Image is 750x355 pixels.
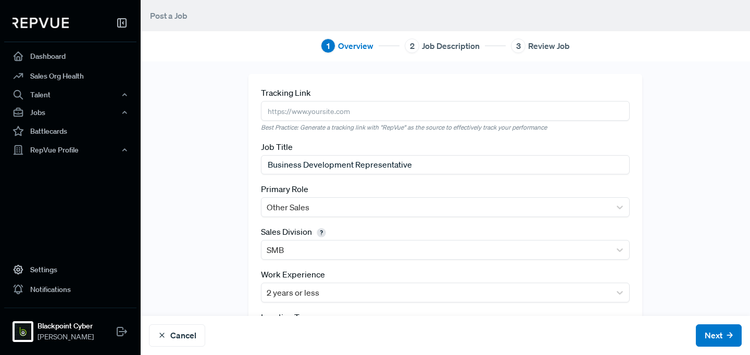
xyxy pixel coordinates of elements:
button: Jobs [4,104,136,121]
span: Review Job [528,40,570,52]
a: Blackpoint CyberBlackpoint Cyber[PERSON_NAME] [4,308,136,347]
span: Overview [338,40,373,52]
button: Talent [4,86,136,104]
span: Post a Job [150,10,187,21]
button: Cancel [149,324,205,347]
em: Best Practice: Generate a tracking link with "RepVue" as the source to effectively track your per... [261,123,630,132]
span: Job Description [422,40,480,52]
label: Primary Role [261,183,308,195]
label: Sales Division [261,225,329,238]
label: Job Title [261,141,293,153]
input: https://www.yoursite.com [261,101,630,120]
a: Battlecards [4,121,136,141]
strong: Blackpoint Cyber [37,321,94,332]
a: Sales Org Health [4,66,136,86]
label: Work Experience [261,268,325,281]
label: Location Type [261,311,313,323]
div: 2 [405,39,419,53]
button: Next [696,324,742,347]
img: RepVue [12,18,69,28]
div: 1 [321,39,335,53]
a: Notifications [4,280,136,299]
img: Blackpoint Cyber [15,323,31,340]
a: Dashboard [4,46,136,66]
a: Settings [4,260,136,280]
button: RepVue Profile [4,141,136,159]
span: [PERSON_NAME] [37,332,94,343]
label: Tracking Link [261,86,311,99]
div: 3 [511,39,526,53]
